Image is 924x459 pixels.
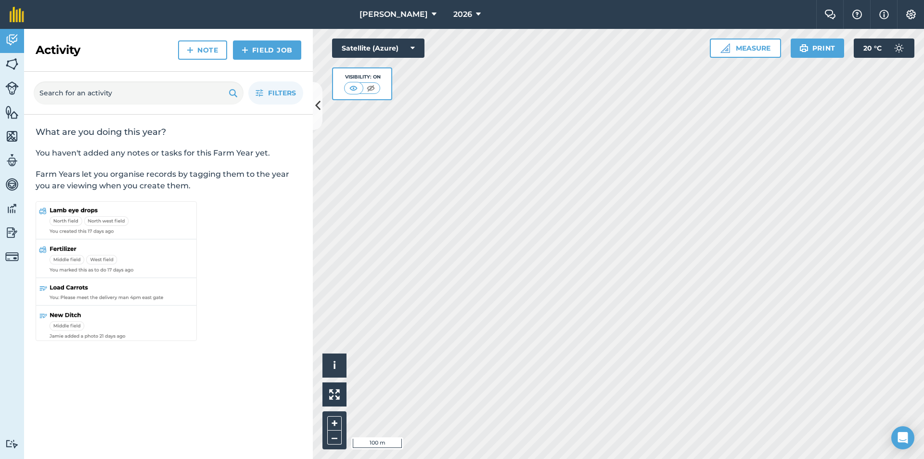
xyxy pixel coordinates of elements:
[248,81,303,105] button: Filters
[799,42,808,54] img: svg+xml;base64,PHN2ZyB4bWxucz0iaHR0cDovL3d3dy53My5vcmcvMjAwMC9zdmciIHdpZHRoPSIxOSIgaGVpZ2h0PSIyNC...
[5,201,19,216] img: svg+xml;base64,PD94bWwgdmVyc2lvbj0iMS4wIiBlbmNvZGluZz0idXRmLTgiPz4KPCEtLSBHZW5lcmF0b3I6IEFkb2JlIE...
[5,153,19,168] img: svg+xml;base64,PD94bWwgdmVyc2lvbj0iMS4wIiBlbmNvZGluZz0idXRmLTgiPz4KPCEtLSBHZW5lcmF0b3I6IEFkb2JlIE...
[10,7,24,22] img: fieldmargin Logo
[36,169,301,192] p: Farm Years let you organise records by tagging them to the year you are viewing when you create t...
[5,105,19,119] img: svg+xml;base64,PHN2ZyB4bWxucz0iaHR0cDovL3d3dy53My5vcmcvMjAwMC9zdmciIHdpZHRoPSI1NiIgaGVpZ2h0PSI2MC...
[329,389,340,400] img: Four arrows, one pointing top left, one top right, one bottom right and the last bottom left
[178,40,227,60] a: Note
[36,42,80,58] h2: Activity
[854,39,914,58] button: 20 °C
[36,126,301,138] h2: What are you doing this year?
[344,73,381,81] div: Visibility: On
[791,39,845,58] button: Print
[5,177,19,192] img: svg+xml;base64,PD94bWwgdmVyc2lvbj0iMS4wIiBlbmNvZGluZz0idXRmLTgiPz4KPCEtLSBHZW5lcmF0b3I6IEFkb2JlIE...
[365,83,377,93] img: svg+xml;base64,PHN2ZyB4bWxucz0iaHR0cDovL3d3dy53My5vcmcvMjAwMC9zdmciIHdpZHRoPSI1MCIgaGVpZ2h0PSI0MC...
[359,9,428,20] span: [PERSON_NAME]
[5,439,19,448] img: svg+xml;base64,PD94bWwgdmVyc2lvbj0iMS4wIiBlbmNvZGluZz0idXRmLTgiPz4KPCEtLSBHZW5lcmF0b3I6IEFkb2JlIE...
[879,9,889,20] img: svg+xml;base64,PHN2ZyB4bWxucz0iaHR0cDovL3d3dy53My5vcmcvMjAwMC9zdmciIHdpZHRoPSIxNyIgaGVpZ2h0PSIxNy...
[5,250,19,263] img: svg+xml;base64,PD94bWwgdmVyc2lvbj0iMS4wIiBlbmNvZGluZz0idXRmLTgiPz4KPCEtLSBHZW5lcmF0b3I6IEFkb2JlIE...
[453,9,472,20] span: 2026
[720,43,730,53] img: Ruler icon
[229,87,238,99] img: svg+xml;base64,PHN2ZyB4bWxucz0iaHR0cDovL3d3dy53My5vcmcvMjAwMC9zdmciIHdpZHRoPSIxOSIgaGVpZ2h0PSIyNC...
[710,39,781,58] button: Measure
[34,81,244,105] input: Search for an activity
[5,57,19,71] img: svg+xml;base64,PHN2ZyB4bWxucz0iaHR0cDovL3d3dy53My5vcmcvMjAwMC9zdmciIHdpZHRoPSI1NiIgaGVpZ2h0PSI2MC...
[851,10,863,19] img: A question mark icon
[905,10,917,19] img: A cog icon
[5,225,19,240] img: svg+xml;base64,PD94bWwgdmVyc2lvbj0iMS4wIiBlbmNvZGluZz0idXRmLTgiPz4KPCEtLSBHZW5lcmF0b3I6IEFkb2JlIE...
[233,40,301,60] a: Field Job
[322,354,346,378] button: i
[327,416,342,431] button: +
[333,359,336,371] span: i
[327,431,342,445] button: –
[332,39,424,58] button: Satellite (Azure)
[36,147,301,159] p: You haven't added any notes or tasks for this Farm Year yet.
[187,44,193,56] img: svg+xml;base64,PHN2ZyB4bWxucz0iaHR0cDovL3d3dy53My5vcmcvMjAwMC9zdmciIHdpZHRoPSIxNCIgaGVpZ2h0PSIyNC...
[5,129,19,144] img: svg+xml;base64,PHN2ZyB4bWxucz0iaHR0cDovL3d3dy53My5vcmcvMjAwMC9zdmciIHdpZHRoPSI1NiIgaGVpZ2h0PSI2MC...
[891,426,914,449] div: Open Intercom Messenger
[5,81,19,95] img: svg+xml;base64,PD94bWwgdmVyc2lvbj0iMS4wIiBlbmNvZGluZz0idXRmLTgiPz4KPCEtLSBHZW5lcmF0b3I6IEFkb2JlIE...
[889,39,909,58] img: svg+xml;base64,PD94bWwgdmVyc2lvbj0iMS4wIiBlbmNvZGluZz0idXRmLTgiPz4KPCEtLSBHZW5lcmF0b3I6IEFkb2JlIE...
[824,10,836,19] img: Two speech bubbles overlapping with the left bubble in the forefront
[347,83,359,93] img: svg+xml;base64,PHN2ZyB4bWxucz0iaHR0cDovL3d3dy53My5vcmcvMjAwMC9zdmciIHdpZHRoPSI1MCIgaGVpZ2h0PSI0MC...
[863,39,882,58] span: 20 ° C
[242,44,248,56] img: svg+xml;base64,PHN2ZyB4bWxucz0iaHR0cDovL3d3dy53My5vcmcvMjAwMC9zdmciIHdpZHRoPSIxNCIgaGVpZ2h0PSIyNC...
[268,88,296,98] span: Filters
[5,33,19,47] img: svg+xml;base64,PD94bWwgdmVyc2lvbj0iMS4wIiBlbmNvZGluZz0idXRmLTgiPz4KPCEtLSBHZW5lcmF0b3I6IEFkb2JlIE...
